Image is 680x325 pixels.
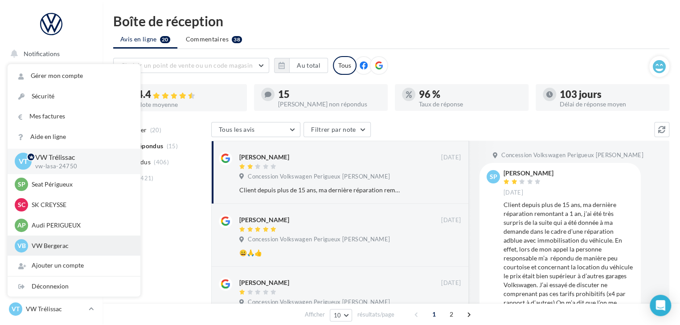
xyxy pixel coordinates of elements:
p: VW Bergerac [32,241,130,250]
button: Au total [274,58,328,73]
p: Seat Périgueux [32,180,130,189]
span: (20) [150,126,161,134]
button: 10 [330,309,352,321]
span: Concession Volkswagen Perigueux [PERSON_NAME] [248,173,390,181]
p: SK CREYSSE [32,200,130,209]
span: VB [17,241,26,250]
a: VT VW Trélissac [7,301,95,317]
div: Note moyenne [137,102,240,108]
div: 96 % [419,89,521,99]
div: [PERSON_NAME] [239,278,289,287]
span: [DATE] [441,216,461,224]
span: [DATE] [441,279,461,287]
a: Contacts [5,156,97,175]
div: 4.4 [137,89,240,100]
span: Concession Volkswagen Perigueux [PERSON_NAME] [501,151,643,159]
span: 2 [444,307,459,321]
a: Campagnes DataOnDemand [5,252,97,278]
div: [PERSON_NAME] [239,153,289,162]
button: Filtrer par note [303,122,371,137]
a: Boîte de réception58 [5,89,97,108]
span: sp [490,172,497,181]
span: VT [12,305,20,313]
a: Aide en ligne [8,127,140,147]
div: [PERSON_NAME] [239,215,289,224]
div: Tous [333,56,356,75]
span: Concession Volkswagen Perigueux [PERSON_NAME] [248,236,390,244]
span: Afficher [305,310,325,319]
p: VW Trélissac [35,152,126,162]
div: 15 [278,89,381,99]
span: 1 [427,307,441,321]
a: Opérations [5,67,97,85]
div: Boîte de réception [113,14,669,28]
span: AP [17,221,26,230]
span: Tous les avis [219,126,255,133]
a: PLV et print personnalisable [5,222,97,248]
a: Sécurité [8,86,140,106]
span: (421) [139,175,154,182]
span: Commentaires [186,35,229,44]
p: vw-lasa-24750 [35,162,126,171]
button: Choisir un point de vente ou un code magasin [113,58,269,73]
p: Audi PERIGUEUX [32,221,130,230]
button: Notifications [5,45,94,63]
span: Concession Volkswagen Perigueux [PERSON_NAME] [248,298,390,306]
span: SP [18,180,25,189]
span: [DATE] [441,154,461,162]
div: Ajouter un compte [8,256,140,276]
span: [DATE] [504,189,523,197]
div: [PERSON_NAME] [504,170,553,176]
div: [PERSON_NAME] non répondus [278,101,381,107]
button: Tous les avis [211,122,300,137]
span: Notifications [24,50,60,57]
a: Médiathèque [5,178,97,197]
a: Mes factures [8,106,140,126]
span: 10 [334,312,341,319]
span: VT [19,156,28,167]
div: Client depuis plus de 15 ans, ma dernière réparation remontant a 1 an, j’ai été très surpris de l... [239,186,403,195]
span: (406) [154,158,169,166]
a: Calendrier [5,200,97,219]
p: VW Trélissac [26,305,85,313]
div: Open Intercom Messenger [650,295,671,316]
a: Gérer mon compte [8,66,140,86]
div: 😀🙏👍 [239,248,403,257]
span: résultats/page [357,310,394,319]
span: SC [18,200,25,209]
a: Visibilité en ligne [5,112,97,130]
button: Au total [289,58,328,73]
div: Déconnexion [8,276,140,297]
div: Taux de réponse [419,101,521,107]
span: Choisir un point de vente ou un code magasin [121,61,253,69]
div: 38 [232,36,242,43]
div: Délai de réponse moyen [560,101,662,107]
div: 103 jours [560,89,662,99]
a: Campagnes [5,134,97,153]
